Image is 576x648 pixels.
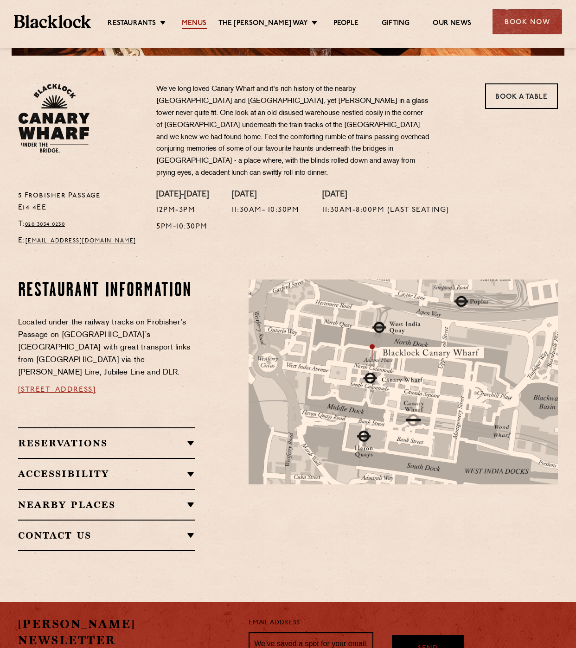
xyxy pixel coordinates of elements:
[18,235,143,247] p: E:
[322,204,449,216] p: 11:30am-8:00pm (Last Seating)
[218,19,308,29] a: The [PERSON_NAME] Way
[18,468,196,479] h2: Accessibility
[382,19,410,29] a: Gifting
[156,221,209,233] p: 5pm-10:30pm
[18,280,196,303] h2: Restaurant Information
[18,83,90,153] img: BL_CW_Logo_Website.svg
[156,204,209,216] p: 12pm-3pm
[18,499,196,510] h2: Nearby Places
[108,19,156,29] a: Restaurants
[182,19,207,29] a: Menus
[26,238,136,244] a: [EMAIL_ADDRESS][DOMAIN_NAME]
[18,530,196,541] h2: Contact Us
[18,386,96,394] a: [STREET_ADDRESS]
[485,83,558,109] a: Book a Table
[433,19,471,29] a: Our News
[156,190,209,200] h4: [DATE]-[DATE]
[25,222,65,227] a: 020 3034 0230
[232,204,299,216] p: 11:30am- 10:30pm
[440,465,570,552] img: svg%3E
[14,15,91,28] img: BL_Textured_Logo-footer-cropped.svg
[232,190,299,200] h4: [DATE]
[18,190,143,214] p: 5 Frobisher Passage E14 4EE
[249,618,300,629] label: Email Address
[18,218,143,230] p: T:
[18,438,196,449] h2: Reservations
[333,19,358,29] a: People
[156,83,430,179] p: We’ve long loved Canary Wharf and it's rich history of the nearby [GEOGRAPHIC_DATA] and [GEOGRAPH...
[18,319,191,376] span: Located under the railway tracks on Frobisher’s Passage on [GEOGRAPHIC_DATA]’s [GEOGRAPHIC_DATA] ...
[493,9,562,34] div: Book Now
[322,190,449,200] h4: [DATE]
